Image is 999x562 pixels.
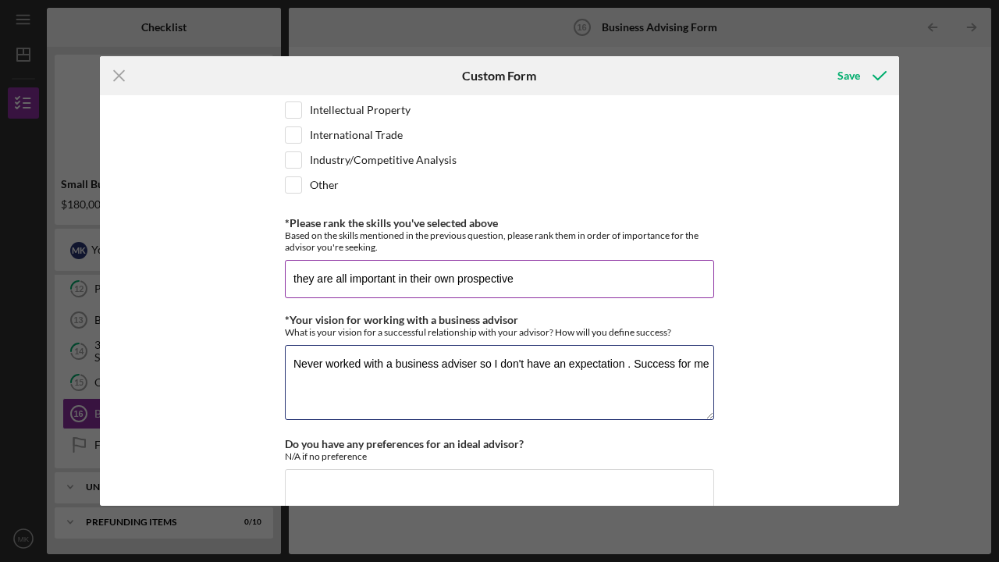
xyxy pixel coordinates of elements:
label: *Please rank the skills you've selected above [285,216,498,229]
div: Based on the skills mentioned in the previous question, please rank them in order of importance f... [285,229,714,253]
h6: Custom Form [462,69,536,83]
div: Save [837,60,860,91]
label: *Your vision for working with a business advisor [285,313,518,326]
label: Intellectual Property [310,102,411,118]
label: International Trade [310,127,403,143]
div: N/A if no preference [285,450,714,462]
label: Other [310,177,339,193]
label: Do you have any preferences for an ideal advisor? [285,437,524,450]
button: Save [822,60,899,91]
textarea: Never worked with a business adviser so I don't have an expectation . Success for me [285,345,714,420]
div: What is your vision for a successful relationship with your advisor? How will you define success? [285,326,714,338]
label: Industry/Competitive Analysis [310,152,457,168]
